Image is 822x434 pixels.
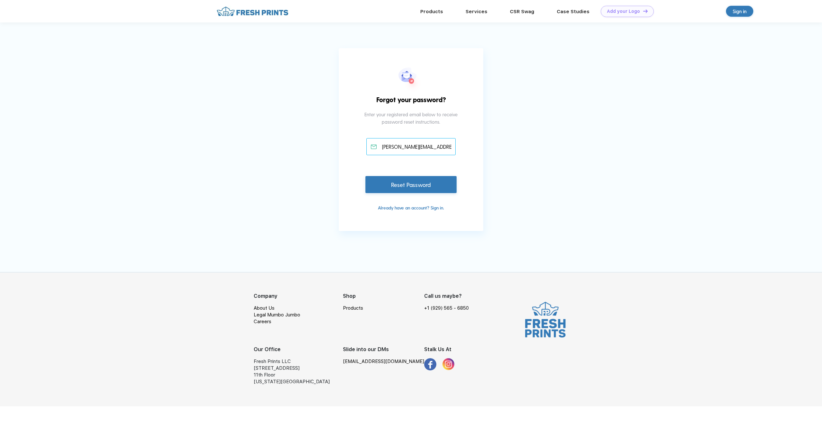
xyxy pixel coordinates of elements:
[343,358,424,365] a: [EMAIL_ADDRESS][DOMAIN_NAME]
[254,292,343,300] div: Company
[643,9,648,13] img: DT
[254,305,275,311] a: About Us
[254,312,300,318] a: Legal Mumbo Jumbo
[378,205,444,210] a: Already have an account? Sign in.
[254,365,343,372] div: [STREET_ADDRESS]
[424,292,473,300] div: Call us maybe?
[254,319,271,324] a: Careers
[424,358,436,370] img: footer_facebook.svg
[343,305,363,311] a: Products
[607,9,640,14] div: Add your Logo
[254,378,343,385] div: [US_STATE][GEOGRAPHIC_DATA]
[254,372,343,378] div: 11th Floor
[365,176,457,193] div: Reset Password
[733,8,747,15] div: Sign in
[522,300,568,339] img: logo
[366,138,456,155] input: Email address
[343,292,424,300] div: Shop
[726,6,753,17] a: Sign in
[398,67,424,94] img: forgot_pwd.svg
[215,6,290,17] img: fo%20logo%202.webp
[254,358,343,365] div: Fresh Prints LLC
[442,358,455,370] img: insta_logo.svg
[424,305,469,312] a: +1 (929) 565 - 6850
[368,94,454,111] div: Forgot your password?
[420,9,443,14] a: Products
[361,111,462,138] div: Enter your registered email below to receive password reset instructions.
[371,145,377,149] img: email_active.svg
[343,346,424,353] div: Slide into our DMs
[424,346,473,353] div: Stalk Us At
[254,346,343,353] div: Our Office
